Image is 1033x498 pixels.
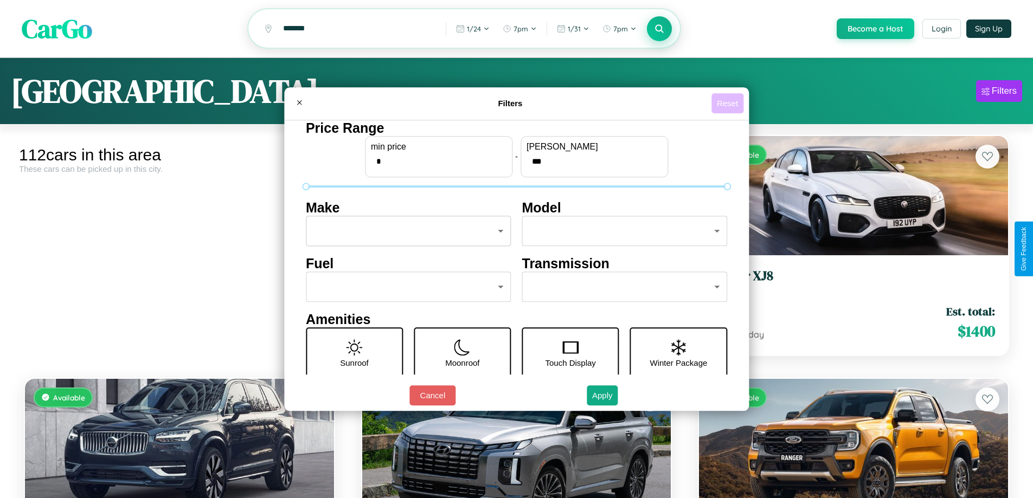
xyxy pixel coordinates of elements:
[306,200,511,216] h4: Make
[53,393,85,402] span: Available
[958,320,995,342] span: $ 1400
[371,142,506,152] label: min price
[467,24,481,33] span: 1 / 24
[522,200,728,216] h4: Model
[711,93,743,113] button: Reset
[1020,227,1028,271] div: Give Feedback
[306,312,727,327] h4: Amenities
[837,18,914,39] button: Become a Host
[712,268,995,295] a: Jaguar XJ82014
[741,329,764,340] span: / day
[587,385,618,405] button: Apply
[514,24,528,33] span: 7pm
[613,24,628,33] span: 7pm
[966,20,1011,38] button: Sign Up
[527,142,662,152] label: [PERSON_NAME]
[445,355,479,370] p: Moonroof
[22,11,92,47] span: CarGo
[597,20,642,37] button: 7pm
[992,86,1017,96] div: Filters
[650,355,708,370] p: Winter Package
[340,355,369,370] p: Sunroof
[409,385,455,405] button: Cancel
[306,256,511,271] h4: Fuel
[976,80,1022,102] button: Filters
[497,20,542,37] button: 7pm
[712,268,995,284] h3: Jaguar XJ8
[451,20,495,37] button: 1/24
[19,164,340,173] div: These cars can be picked up in this city.
[11,69,319,113] h1: [GEOGRAPHIC_DATA]
[922,19,961,38] button: Login
[946,303,995,319] span: Est. total:
[515,149,518,164] p: -
[522,256,728,271] h4: Transmission
[545,355,595,370] p: Touch Display
[309,99,711,108] h4: Filters
[551,20,595,37] button: 1/31
[568,24,581,33] span: 1 / 31
[306,120,727,136] h4: Price Range
[19,146,340,164] div: 112 cars in this area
